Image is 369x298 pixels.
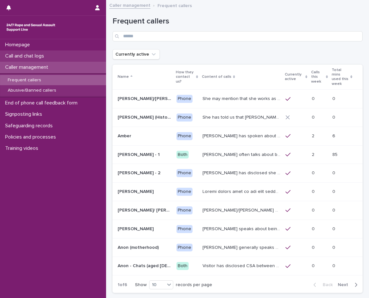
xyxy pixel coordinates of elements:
p: 2 [312,132,316,139]
p: Calls this week [311,69,324,85]
p: End of phone call feedback form [3,100,83,106]
p: 6 [332,132,337,139]
p: Name [118,73,129,80]
div: 10 [149,282,165,288]
tr: [PERSON_NAME][PERSON_NAME] Phone[PERSON_NAME] speaks about being raped and abused by the police a... [113,220,363,238]
p: 0 [312,244,316,250]
tr: Anon - Chats (aged [DEMOGRAPHIC_DATA])Anon - Chats (aged [DEMOGRAPHIC_DATA]) BothVisitor has disc... [113,257,363,275]
p: Show [135,282,147,288]
p: 0 [332,169,337,176]
p: 0 [332,244,337,250]
p: [PERSON_NAME] - 1 [118,151,161,158]
p: Call and chat logs [3,53,49,59]
p: 2 [312,151,316,158]
p: [PERSON_NAME] - 2 [118,169,162,176]
tr: [PERSON_NAME] (Historic Plan)[PERSON_NAME] (Historic Plan) PhoneShe has told us that [PERSON_NAME... [113,108,363,127]
p: Abusive/Banned callers [3,88,61,93]
p: Signposting links [3,111,47,117]
div: Phone [176,206,193,214]
p: Caller generally speaks conversationally about many different things in her life and rarely speak... [203,244,282,250]
h1: Frequent callers [113,17,363,26]
p: Anon - Chats (aged 16 -17) [118,262,173,269]
p: records per page [176,282,212,288]
p: Caller management [3,64,53,70]
p: Visitor has disclosed CSA between 9-12 years of age involving brother in law who lifted them out ... [203,262,282,269]
div: Phone [176,225,193,233]
p: Total mins used this week [332,67,348,88]
p: Anna/Emma often talks about being raped at gunpoint at the age of 13/14 by her ex-partner, aged 1... [203,206,282,213]
p: [PERSON_NAME] [118,225,155,232]
p: 0 [332,225,337,232]
p: 0 [332,206,337,213]
p: 0 [312,95,316,102]
button: Currently active [113,49,160,59]
p: 85 [332,151,339,158]
tr: [PERSON_NAME] - 2[PERSON_NAME] - 2 Phone[PERSON_NAME] has disclosed she has survived two rapes, o... [113,164,363,183]
div: Both [176,151,189,159]
div: Phone [176,244,193,252]
p: 0 [332,113,337,120]
p: Alison (Historic Plan) [118,113,173,120]
p: Currently active [285,71,304,83]
p: Content of calls [202,73,231,80]
p: Amber has spoken about multiple experiences of sexual abuse. Amber told us she is now 18 (as of 0... [203,132,282,139]
p: Safeguarding records [3,123,58,129]
button: Back [308,282,335,288]
div: Phone [176,113,193,122]
div: Both [176,262,189,270]
span: Next [338,283,352,287]
p: Andrew shared that he has been raped and beaten by a group of men in or near his home twice withi... [203,188,282,194]
p: Frequent callers [157,2,192,9]
p: Amy often talks about being raped a night before or 2 weeks ago or a month ago. She also makes re... [203,151,282,158]
a: Caller management [109,1,150,9]
p: How they contact us? [176,69,194,85]
p: Training videos [3,145,43,151]
p: 0 [332,188,337,194]
input: Search [113,31,363,41]
tr: [PERSON_NAME]/ [PERSON_NAME][PERSON_NAME]/ [PERSON_NAME] Phone[PERSON_NAME]/[PERSON_NAME] often t... [113,201,363,220]
p: Abbie/Emily (Anon/'I don't know'/'I can't remember') [118,95,173,102]
tr: AmberAmber Phone[PERSON_NAME] has spoken about multiple experiences of [MEDICAL_DATA]. [PERSON_NA... [113,127,363,145]
div: Phone [176,188,193,196]
button: Next [335,282,363,288]
p: Policies and processes [3,134,61,140]
span: Back [319,283,333,287]
p: 0 [332,262,337,269]
img: rhQMoQhaT3yELyF149Cw [5,21,57,34]
p: Homepage [3,42,35,48]
tr: [PERSON_NAME][PERSON_NAME] PhoneLoremi dolors amet co adi elit seddo eiu tempor in u labor et dol... [113,183,363,201]
p: 0 [312,262,316,269]
div: Phone [176,95,193,103]
p: Caller speaks about being raped and abused by the police and her ex-husband of 20 years. She has ... [203,225,282,232]
p: 0 [332,95,337,102]
p: 0 [312,113,316,120]
tr: [PERSON_NAME] - 1[PERSON_NAME] - 1 Both[PERSON_NAME] often talks about being raped a night before... [113,145,363,164]
p: She may mention that she works as a Nanny, looking after two children. Abbie / Emily has let us k... [203,95,282,102]
p: 0 [312,225,316,232]
p: 1 of 6 [113,277,132,293]
p: Frequent callers [3,77,46,83]
div: Phone [176,132,193,140]
p: [PERSON_NAME]/ [PERSON_NAME] [118,206,173,213]
div: Phone [176,169,193,177]
p: Amy has disclosed she has survived two rapes, one in the UK and the other in Australia in 2013. S... [203,169,282,176]
p: Amber [118,132,132,139]
p: [PERSON_NAME] [118,188,155,194]
p: Anon (motherhood) [118,244,160,250]
p: 0 [312,169,316,176]
tr: [PERSON_NAME]/[PERSON_NAME] (Anon/'I don't know'/'I can't remember')[PERSON_NAME]/[PERSON_NAME] (... [113,90,363,108]
p: 0 [312,188,316,194]
tr: Anon (motherhood)Anon (motherhood) Phone[PERSON_NAME] generally speaks conversationally about man... [113,238,363,257]
p: 0 [312,206,316,213]
p: She has told us that Prince Andrew was involved with her abuse. Men from Hollywood (or 'Hollywood... [203,113,282,120]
